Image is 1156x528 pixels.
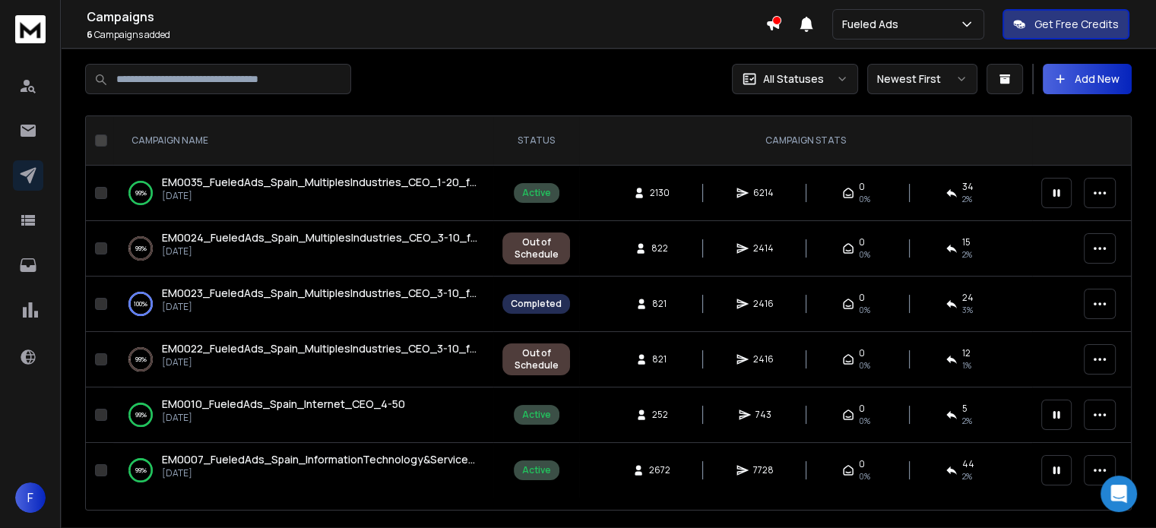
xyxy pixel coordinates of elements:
[15,482,46,513] button: F
[1034,17,1119,32] p: Get Free Credits
[162,286,478,301] a: EM0023_FueledAds_Spain_MultiplesIndustries_CEO_3-10_focus_CEO_2_CEO
[859,236,865,248] span: 0
[511,298,562,310] div: Completed
[753,464,774,476] span: 7728
[522,409,551,421] div: Active
[135,407,147,422] p: 99 %
[162,452,478,467] a: EM0007_FueledAds_Spain_InformationTechnology&Services_CEO_11-50
[962,359,971,371] span: 1 %
[162,286,565,300] span: EM0023_FueledAds_Spain_MultiplesIndustries_CEO_3-10_focus_CEO_2_CEO
[134,296,147,311] p: 100 %
[162,175,604,189] span: EM0035_FueledAds_Spain_MultiplesIndustries_CEO_1-20_focus_guaranteed_results
[162,301,478,313] p: [DATE]
[511,236,562,261] div: Out of Schedule
[493,116,579,166] th: STATUS
[1043,64,1132,94] button: Add New
[962,236,971,248] span: 15
[962,181,974,193] span: 34
[652,298,667,310] span: 821
[859,458,865,470] span: 0
[511,347,562,371] div: Out of Schedule
[162,230,478,245] a: EM0024_FueledAds_Spain_MultiplesIndustries_CEO_3-10_focus_guaranteed_results
[15,15,46,43] img: logo
[162,341,581,356] span: EM0022_FueledAds_Spain_MultiplesIndustries_CEO_3-10_focus_qualified_leads
[755,409,771,421] span: 743
[859,470,870,482] span: 0%
[522,187,551,199] div: Active
[962,470,972,482] span: 2 %
[162,190,478,202] p: [DATE]
[162,245,478,258] p: [DATE]
[1002,9,1129,40] button: Get Free Credits
[162,175,478,190] a: EM0035_FueledAds_Spain_MultiplesIndustries_CEO_1-20_focus_guaranteed_results
[753,242,774,255] span: 2414
[962,248,972,261] span: 2 %
[859,347,865,359] span: 0
[962,304,973,316] span: 3 %
[135,185,147,201] p: 99 %
[522,464,551,476] div: Active
[859,415,870,427] span: 0%
[162,356,478,368] p: [DATE]
[162,397,405,411] span: EM0010_FueledAds_Spain_Internet_CEO_4-50
[962,458,974,470] span: 44
[962,292,974,304] span: 24
[162,412,405,424] p: [DATE]
[87,8,765,26] h1: Campaigns
[652,409,668,421] span: 252
[113,221,493,277] td: 99%EM0024_FueledAds_Spain_MultiplesIndustries_CEO_3-10_focus_guaranteed_results[DATE]
[162,452,537,466] span: EM0007_FueledAds_Spain_InformationTechnology&Services_CEO_11-50
[763,71,824,87] p: All Statuses
[962,347,971,359] span: 12
[962,193,972,205] span: 2 %
[113,116,493,166] th: CAMPAIGN NAME
[842,17,904,32] p: Fueled Ads
[652,353,667,365] span: 821
[113,166,493,221] td: 99%EM0035_FueledAds_Spain_MultiplesIndustries_CEO_1-20_focus_guaranteed_results[DATE]
[162,341,478,356] a: EM0022_FueledAds_Spain_MultiplesIndustries_CEO_3-10_focus_qualified_leads
[962,403,968,415] span: 5
[87,28,93,41] span: 6
[859,181,865,193] span: 0
[135,463,147,478] p: 99 %
[113,277,493,332] td: 100%EM0023_FueledAds_Spain_MultiplesIndustries_CEO_3-10_focus_CEO_2_CEO[DATE]
[1101,476,1137,512] div: Open Intercom Messenger
[135,241,147,256] p: 99 %
[753,298,774,310] span: 2416
[753,187,774,199] span: 6214
[162,397,405,412] a: EM0010_FueledAds_Spain_Internet_CEO_4-50
[113,332,493,387] td: 99%EM0022_FueledAds_Spain_MultiplesIndustries_CEO_3-10_focus_qualified_leads[DATE]
[87,29,765,41] p: Campaigns added
[135,352,147,367] p: 99 %
[162,230,605,245] span: EM0024_FueledAds_Spain_MultiplesIndustries_CEO_3-10_focus_guaranteed_results
[859,193,870,205] span: 0%
[649,464,670,476] span: 2672
[113,387,493,443] td: 99%EM0010_FueledAds_Spain_Internet_CEO_4-50[DATE]
[753,353,774,365] span: 2416
[650,187,670,199] span: 2130
[113,443,493,498] td: 99%EM0007_FueledAds_Spain_InformationTechnology&Services_CEO_11-50[DATE]
[859,359,870,371] span: 0%
[859,292,865,304] span: 0
[579,116,1032,166] th: CAMPAIGN STATS
[867,64,977,94] button: Newest First
[162,467,478,479] p: [DATE]
[962,415,972,427] span: 2 %
[651,242,668,255] span: 822
[859,248,870,261] span: 0%
[859,403,865,415] span: 0
[859,304,870,316] span: 0%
